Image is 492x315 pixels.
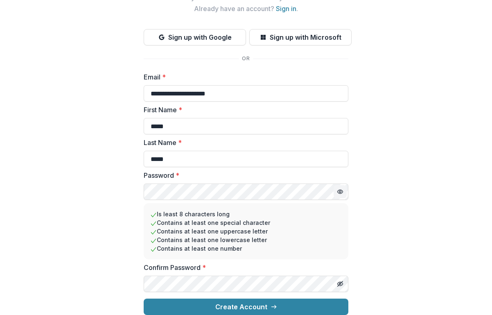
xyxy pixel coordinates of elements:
[334,277,347,290] button: Toggle password visibility
[144,105,343,115] label: First Name
[144,72,343,82] label: Email
[144,299,348,315] button: Create Account
[249,29,352,45] button: Sign up with Microsoft
[150,227,342,236] li: Contains at least one uppercase letter
[144,29,246,45] button: Sign up with Google
[144,5,348,13] h2: Already have an account? .
[150,236,342,244] li: Contains at least one lowercase letter
[144,263,343,272] label: Confirm Password
[150,244,342,253] li: Contains at least one number
[150,210,342,218] li: Is least 8 characters long
[150,218,342,227] li: Contains at least one special character
[334,185,347,198] button: Toggle password visibility
[144,138,343,147] label: Last Name
[276,5,296,13] a: Sign in
[144,170,343,180] label: Password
